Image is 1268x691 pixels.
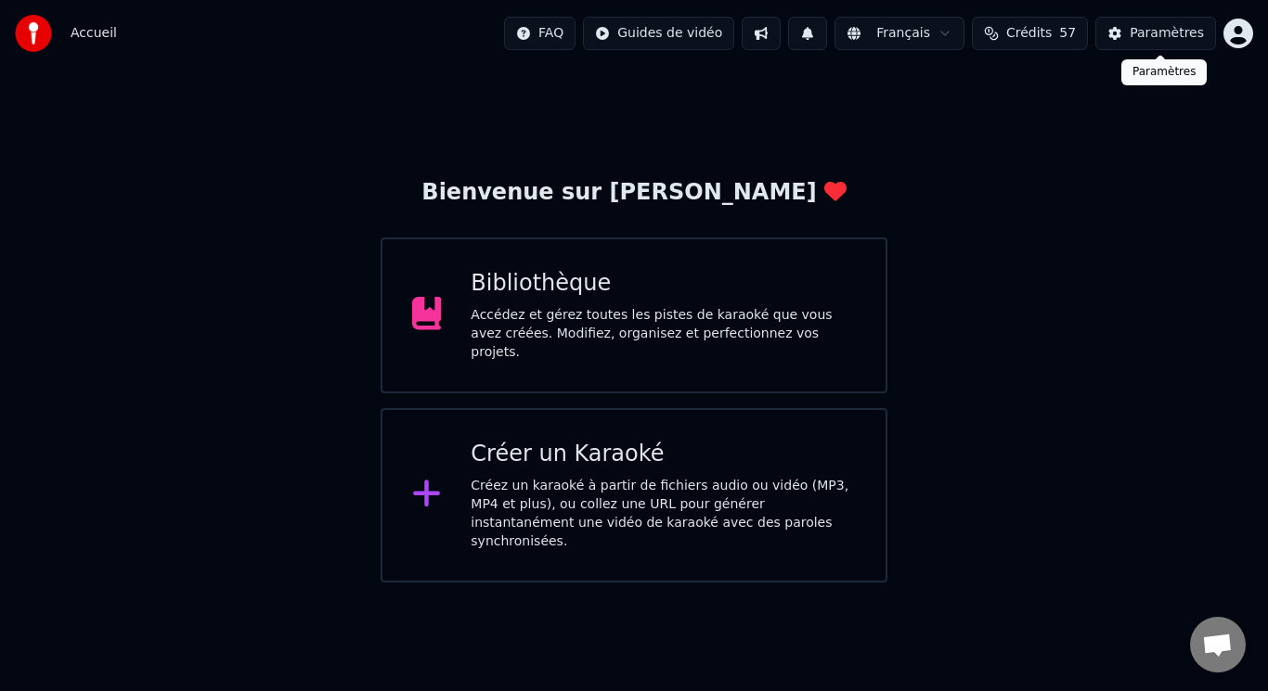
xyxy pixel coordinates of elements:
button: Crédits57 [972,17,1088,50]
div: Bibliothèque [471,269,856,299]
button: FAQ [504,17,576,50]
nav: breadcrumb [71,24,117,43]
div: Bienvenue sur [PERSON_NAME] [421,178,846,208]
div: Créer un Karaoké [471,440,856,469]
div: Paramètres [1121,59,1207,85]
img: youka [15,15,52,52]
button: Guides de vidéo [583,17,734,50]
div: Créez un karaoké à partir de fichiers audio ou vidéo (MP3, MP4 et plus), ou collez une URL pour g... [471,477,856,551]
div: Paramètres [1130,24,1204,43]
span: Crédits [1006,24,1052,43]
span: 57 [1059,24,1076,43]
div: Accédez et gérez toutes les pistes de karaoké que vous avez créées. Modifiez, organisez et perfec... [471,306,856,362]
button: Paramètres [1095,17,1216,50]
a: Ouvrir le chat [1190,617,1246,672]
span: Accueil [71,24,117,43]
